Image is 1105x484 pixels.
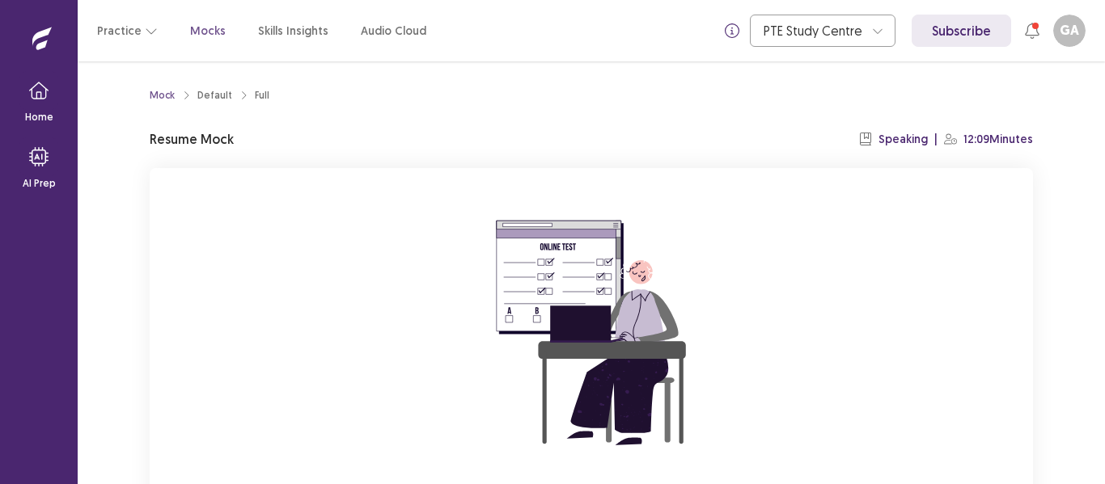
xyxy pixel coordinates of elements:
[934,131,938,148] p: |
[446,187,737,478] img: attend-mock
[361,23,426,40] a: Audio Cloud
[25,110,53,124] p: Home
[197,88,232,103] div: Default
[255,88,269,103] div: Full
[258,23,328,40] a: Skills Insights
[878,131,928,148] p: Speaking
[150,88,269,103] nav: breadcrumb
[97,16,158,45] button: Practice
[150,129,234,149] p: Resume Mock
[1053,15,1086,47] button: GA
[718,16,747,45] button: info
[150,88,175,103] a: Mock
[963,131,1033,148] p: 12:09 Minutes
[190,23,226,40] a: Mocks
[764,15,864,46] div: PTE Study Centre
[912,15,1011,47] a: Subscribe
[23,176,56,191] p: AI Prep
